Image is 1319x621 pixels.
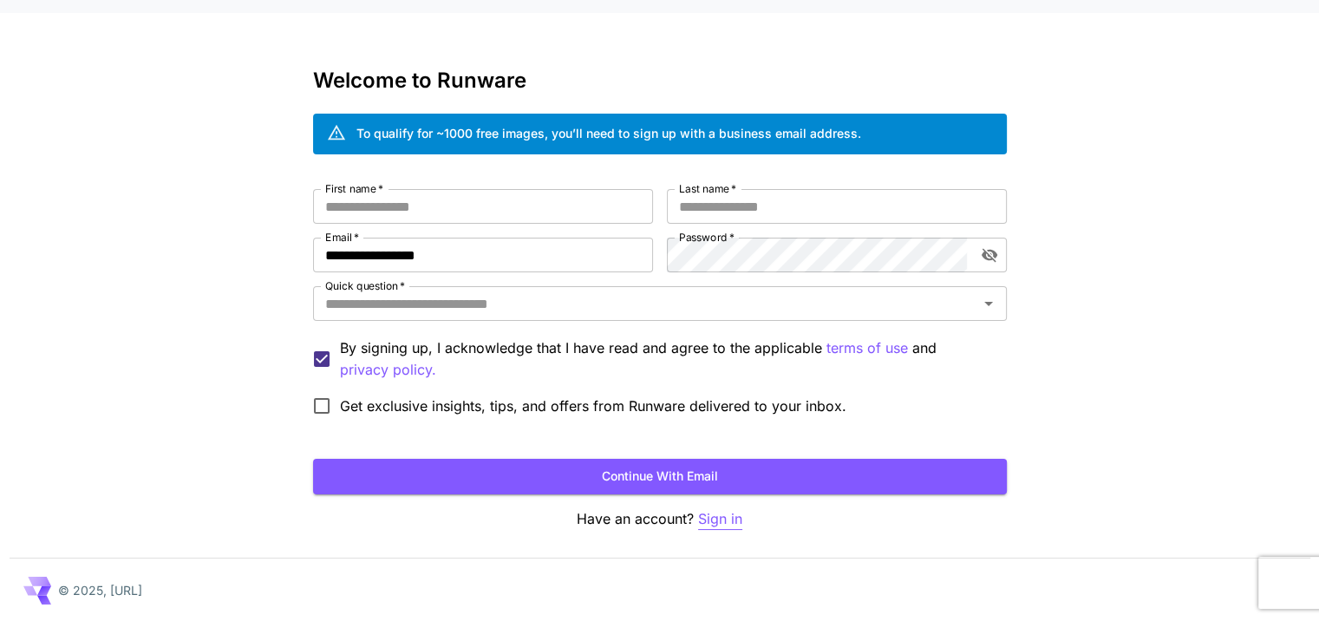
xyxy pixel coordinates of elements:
[826,337,908,359] button: By signing up, I acknowledge that I have read and agree to the applicable and privacy policy.
[974,239,1005,271] button: toggle password visibility
[313,459,1007,494] button: Continue with email
[826,337,908,359] p: terms of use
[679,230,735,245] label: Password
[340,337,993,381] p: By signing up, I acknowledge that I have read and agree to the applicable and
[340,359,436,381] p: privacy policy.
[313,508,1007,530] p: Have an account?
[340,359,436,381] button: By signing up, I acknowledge that I have read and agree to the applicable terms of use and
[340,395,846,416] span: Get exclusive insights, tips, and offers from Runware delivered to your inbox.
[356,124,861,142] div: To qualify for ~1000 free images, you’ll need to sign up with a business email address.
[325,181,383,196] label: First name
[313,69,1007,93] h3: Welcome to Runware
[325,230,359,245] label: Email
[325,278,405,293] label: Quick question
[976,291,1001,316] button: Open
[58,581,142,599] p: © 2025, [URL]
[679,181,736,196] label: Last name
[698,508,742,530] button: Sign in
